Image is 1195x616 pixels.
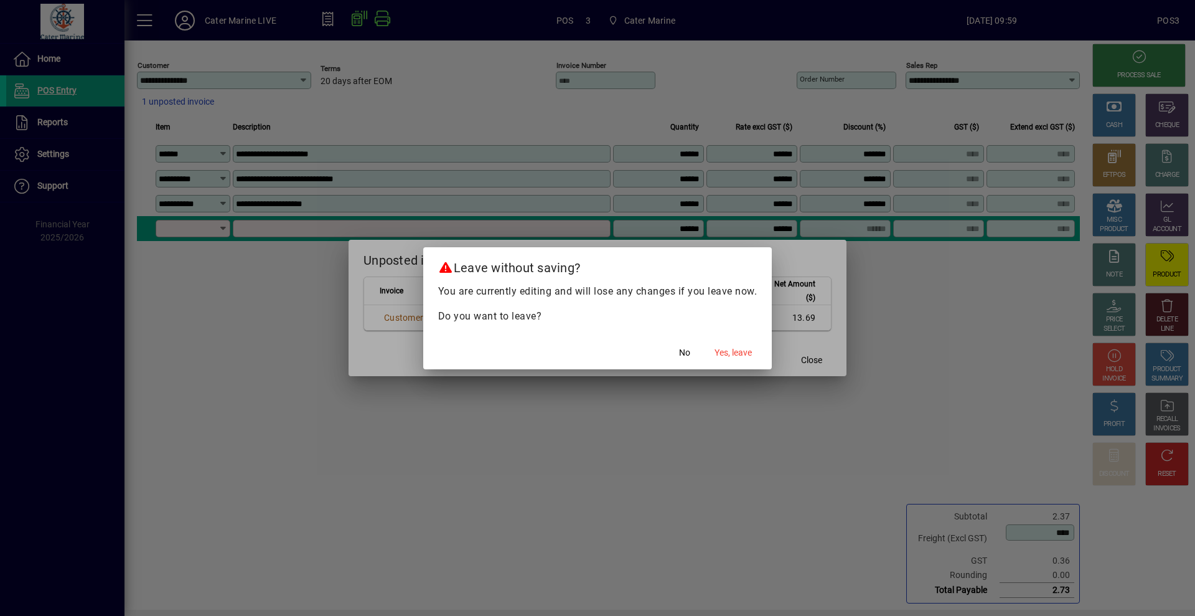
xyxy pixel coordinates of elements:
button: Yes, leave [710,342,757,364]
h2: Leave without saving? [423,247,772,283]
span: Yes, leave [715,346,752,359]
span: No [679,346,690,359]
p: Do you want to leave? [438,309,757,324]
p: You are currently editing and will lose any changes if you leave now. [438,284,757,299]
button: No [665,342,705,364]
